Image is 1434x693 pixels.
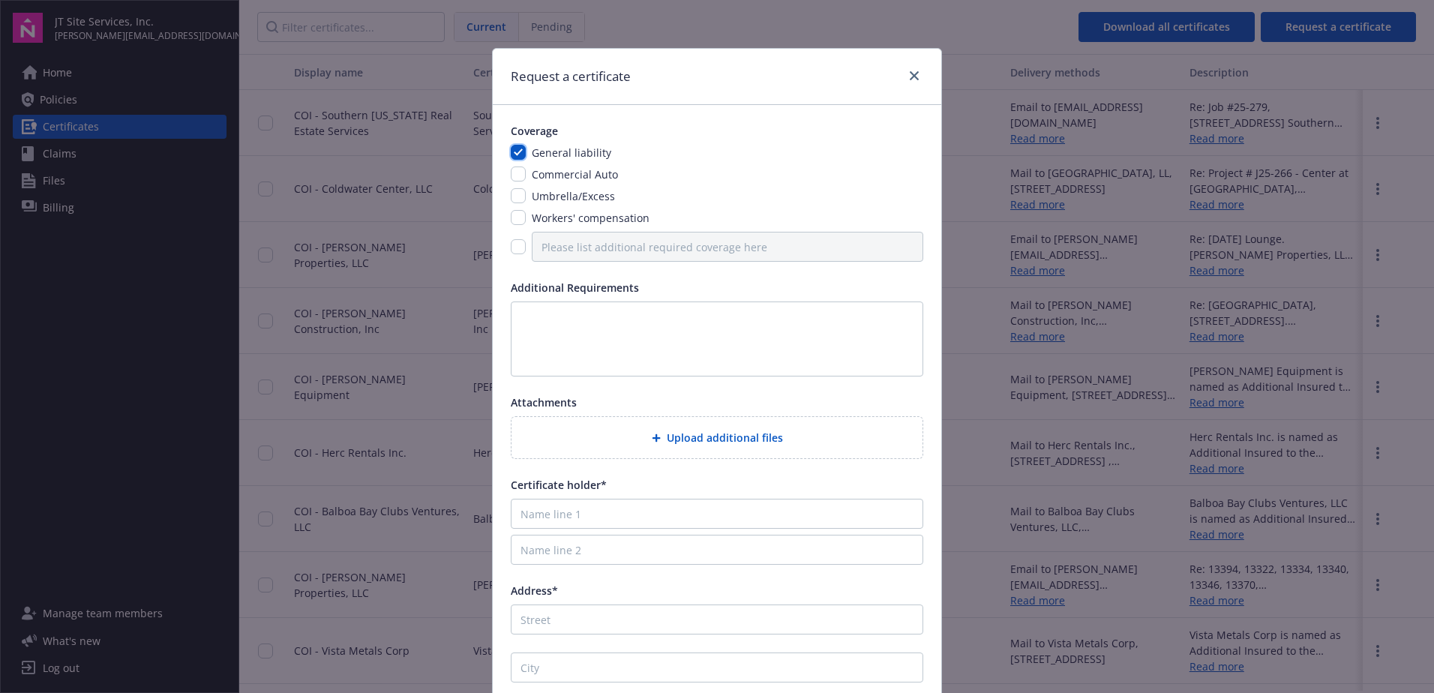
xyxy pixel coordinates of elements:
[532,145,611,160] span: General liability
[511,478,607,492] span: Certificate holder*
[511,535,923,565] input: Name line 2
[532,167,618,181] span: Commercial Auto
[511,652,923,682] input: City
[511,416,923,459] div: Upload additional files
[511,583,558,598] span: Address*
[667,430,783,445] span: Upload additional files
[532,189,615,203] span: Umbrella/Excess
[905,67,923,85] a: close
[511,67,631,86] h1: Request a certificate
[511,395,577,409] span: Attachments
[511,280,639,295] span: Additional Requirements
[511,604,923,634] input: Street
[511,124,558,138] span: Coverage
[511,499,923,529] input: Name line 1
[532,232,923,262] input: Please list additional required coverage here
[532,211,649,225] span: Workers' compensation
